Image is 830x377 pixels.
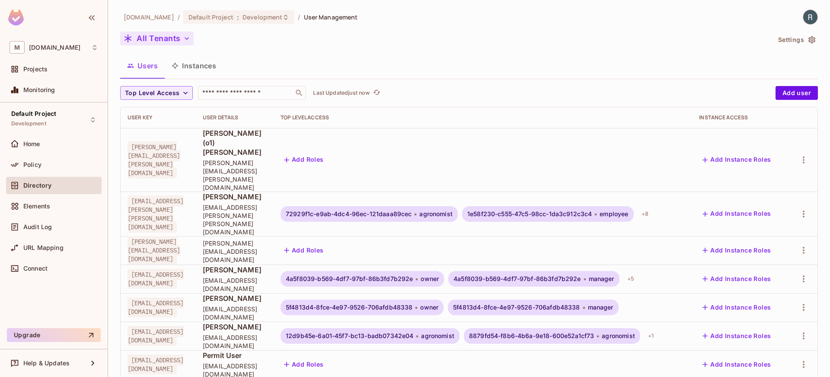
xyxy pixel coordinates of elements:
[243,13,282,21] span: Development
[128,269,184,289] span: [EMAIL_ADDRESS][DOMAIN_NAME]
[128,355,184,374] span: [EMAIL_ADDRESS][DOMAIN_NAME]
[699,243,774,257] button: Add Instance Roles
[645,329,657,343] div: + 1
[203,239,267,264] span: [PERSON_NAME][EMAIL_ADDRESS][DOMAIN_NAME]
[453,275,581,282] span: 4a5f8039-b569-4df7-97bf-86b3fd7b292e
[286,211,412,217] span: 72929f1c-e9ab-4dc4-96ec-121daaa89cec
[775,33,818,47] button: Settings
[298,13,300,21] li: /
[286,332,413,339] span: 12d9b45e-6a01-45f7-bc13-badb07342e04
[602,332,635,339] span: agronomist
[124,13,174,21] span: the active workspace
[281,114,685,121] div: Top Level Access
[281,358,327,371] button: Add Roles
[699,114,781,121] div: Instance Access
[7,328,101,342] button: Upgrade
[699,358,774,371] button: Add Instance Roles
[236,14,239,21] span: :
[128,114,189,121] div: User Key
[203,333,267,350] span: [EMAIL_ADDRESS][DOMAIN_NAME]
[23,86,55,93] span: Monitoring
[371,88,382,98] button: refresh
[421,332,454,339] span: agronomist
[188,13,233,21] span: Default Project
[128,326,184,346] span: [EMAIL_ADDRESS][DOMAIN_NAME]
[120,32,194,45] button: All Tenants
[467,211,592,217] span: 1e58f230-c555-47c5-98cc-1da3c912c3c4
[281,153,327,167] button: Add Roles
[11,120,46,127] span: Development
[203,114,267,121] div: User Details
[203,294,267,303] span: [PERSON_NAME]
[203,128,267,157] span: [PERSON_NAME] (o1) [PERSON_NAME]
[120,55,165,77] button: Users
[420,304,438,311] span: owner
[624,272,638,286] div: + 5
[699,300,774,314] button: Add Instance Roles
[23,360,70,367] span: Help & Updates
[128,297,184,317] span: [EMAIL_ADDRESS][DOMAIN_NAME]
[8,10,24,26] img: SReyMgAAAABJRU5ErkJggg==
[125,88,179,99] span: Top Level Access
[23,244,64,251] span: URL Mapping
[10,41,25,54] span: M
[23,161,41,168] span: Policy
[203,203,267,236] span: [EMAIL_ADDRESS][PERSON_NAME][PERSON_NAME][DOMAIN_NAME]
[313,89,370,96] p: Last Updated just now
[699,329,774,343] button: Add Instance Roles
[588,304,613,311] span: manager
[29,44,80,51] span: Workspace: msfourrager.com
[23,224,52,230] span: Audit Log
[699,153,774,167] button: Add Instance Roles
[453,304,580,311] span: 5f4813d4-8fce-4e97-9526-706afdb48338
[23,141,40,147] span: Home
[469,332,594,339] span: 8879fd54-f8b6-4b6a-9e18-600e52a1cf73
[304,13,358,21] span: User Management
[23,203,50,210] span: Elements
[286,304,412,311] span: 5f4813d4-8fce-4e97-9526-706afdb48338
[203,192,267,201] span: [PERSON_NAME]
[600,211,628,217] span: employee
[286,275,413,282] span: 4a5f8039-b569-4df7-97bf-86b3fd7b292e
[203,322,267,332] span: [PERSON_NAME]
[23,265,48,272] span: Connect
[120,86,193,100] button: Top Level Access
[128,195,184,233] span: [EMAIL_ADDRESS][PERSON_NAME][PERSON_NAME][DOMAIN_NAME]
[419,211,453,217] span: agronomist
[203,305,267,321] span: [EMAIL_ADDRESS][DOMAIN_NAME]
[638,207,652,221] div: + 8
[11,110,56,117] span: Default Project
[370,88,382,98] span: Click to refresh data
[203,351,267,360] span: Permit User
[803,10,817,24] img: Robin Simard
[776,86,818,100] button: Add user
[128,236,180,265] span: [PERSON_NAME][EMAIL_ADDRESS][DOMAIN_NAME]
[23,66,48,73] span: Projects
[203,276,267,293] span: [EMAIL_ADDRESS][DOMAIN_NAME]
[128,141,180,179] span: [PERSON_NAME][EMAIL_ADDRESS][PERSON_NAME][DOMAIN_NAME]
[589,275,614,282] span: manager
[203,265,267,275] span: [PERSON_NAME]
[421,275,439,282] span: owner
[203,159,267,192] span: [PERSON_NAME][EMAIL_ADDRESS][PERSON_NAME][DOMAIN_NAME]
[165,55,223,77] button: Instances
[281,243,327,257] button: Add Roles
[23,182,51,189] span: Directory
[178,13,180,21] li: /
[699,207,774,221] button: Add Instance Roles
[699,272,774,286] button: Add Instance Roles
[373,89,380,97] span: refresh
